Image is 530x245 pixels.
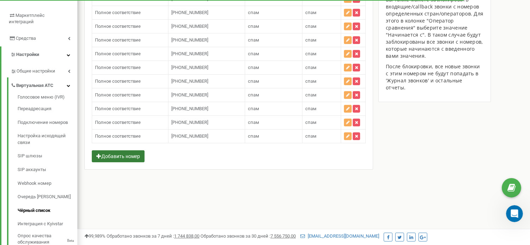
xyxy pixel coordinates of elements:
[305,106,317,111] span: спам
[305,120,317,125] span: спам
[248,78,259,84] span: спам
[305,10,317,15] span: спам
[174,233,199,239] u: 1 744 838,00
[248,133,259,139] span: спам
[92,150,145,162] button: Добавить номер
[18,129,77,149] a: Настройка исходящей связи
[95,10,141,15] span: Полное соответствие
[16,52,39,57] span: Настройки
[305,78,317,84] span: спам
[248,37,259,43] span: спам
[305,65,317,70] span: спам
[11,77,77,92] a: Виртуальная АТС
[18,102,77,116] a: Переадресация
[95,106,141,111] span: Полное соответствие
[84,233,106,239] span: 99,989%
[305,37,317,43] span: спам
[171,51,208,56] span: [PHONE_NUMBER]
[18,204,77,218] a: Чёрный список
[95,92,141,98] span: Полное соответствие
[171,10,208,15] span: [PHONE_NUMBER]
[305,133,317,139] span: спам
[171,120,208,125] span: [PHONE_NUMBER]
[171,37,208,43] span: [PHONE_NUMBER]
[16,82,53,89] span: Виртуальная АТС
[171,65,208,70] span: [PHONE_NUMBER]
[18,163,77,177] a: SIP аккаунты
[248,24,259,29] span: спам
[171,24,208,29] span: [PHONE_NUMBER]
[506,205,523,222] iframe: Intercom live chat
[9,13,45,25] span: Маркетплейс интеграций
[305,92,317,98] span: спам
[95,65,141,70] span: Полное соответствие
[171,133,208,139] span: [PHONE_NUMBER]
[248,106,259,111] span: спам
[300,233,379,239] a: [EMAIL_ADDRESS][DOMAIN_NAME]
[18,116,77,130] a: Подключение номеров
[18,177,77,190] a: Webhook номер
[200,233,296,239] span: Обработано звонков за 30 дней :
[95,133,141,139] span: Полное соответствие
[171,92,208,98] span: [PHONE_NUMBER]
[386,63,483,91] p: После блокировки, все новые звонки с этим номером не будут попадать в 'Журнал звонков' и остальны...
[171,106,208,111] span: [PHONE_NUMBER]
[18,190,77,204] a: Очередь [PERSON_NAME]
[305,24,317,29] span: спам
[95,51,141,56] span: Полное соответствие
[305,51,317,56] span: спам
[17,68,55,75] span: Общие настройки
[248,120,259,125] span: спам
[18,94,77,102] a: Голосовое меню (IVR)
[248,65,259,70] span: спам
[95,120,141,125] span: Полное соответствие
[11,63,77,77] a: Общие настройки
[248,10,259,15] span: спам
[107,233,199,239] span: Обработано звонков за 7 дней :
[248,92,259,98] span: спам
[95,24,141,29] span: Полное соответствие
[18,149,77,163] a: SIP шлюзы
[16,36,36,41] span: Средства
[18,217,77,231] a: Интеграция с Kyivstar
[95,78,141,84] span: Полное соответствие
[171,78,208,84] span: [PHONE_NUMBER]
[270,233,296,239] u: 7 556 750,00
[1,46,77,63] a: Настройки
[248,51,259,56] span: спам
[95,37,141,43] span: Полное соответствие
